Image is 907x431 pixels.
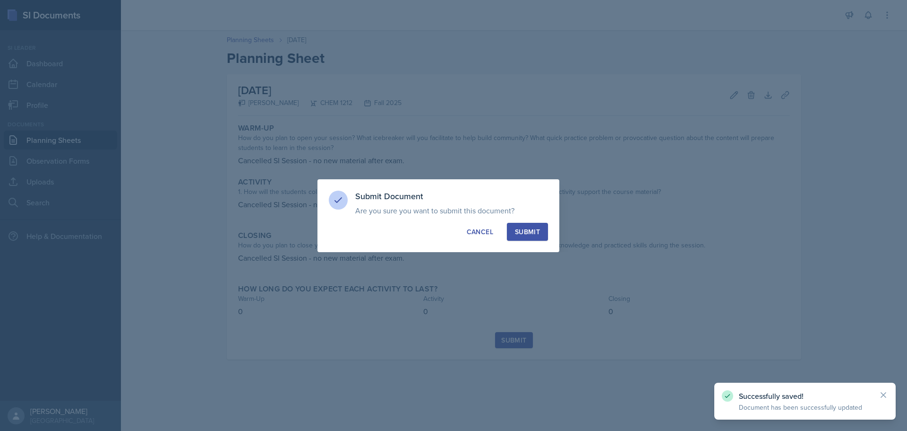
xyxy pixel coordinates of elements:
div: Cancel [467,227,493,237]
p: Document has been successfully updated [739,403,871,412]
button: Submit [507,223,548,241]
p: Successfully saved! [739,391,871,401]
div: Submit [515,227,540,237]
button: Cancel [459,223,501,241]
p: Are you sure you want to submit this document? [355,206,548,215]
h3: Submit Document [355,191,548,202]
